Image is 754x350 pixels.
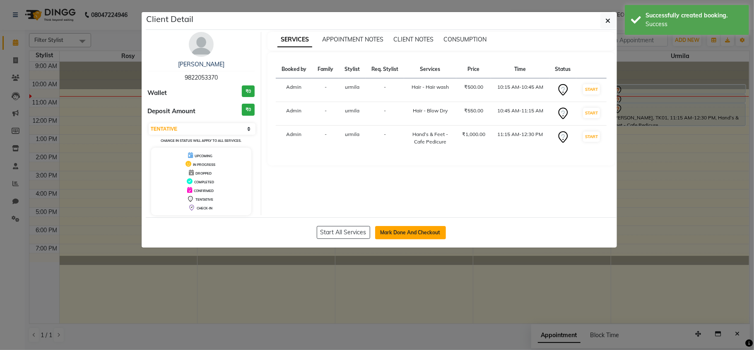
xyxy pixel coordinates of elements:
th: Status [549,61,576,78]
button: START [583,131,600,142]
span: IN PROGRESS [193,163,215,167]
button: START [583,84,600,95]
td: Admin [276,78,312,102]
span: CLIENT NOTES [393,36,434,43]
td: - [366,126,404,151]
span: CONSUMPTION [443,36,487,43]
div: Hand’s & Feet - Cafe Pedicure [409,131,451,146]
div: ₹500.00 [461,83,486,91]
td: 10:15 AM-10:45 AM [491,78,549,102]
div: Success [646,20,743,29]
button: Mark Done And Checkout [375,226,446,239]
th: Services [404,61,456,78]
td: 10:45 AM-11:15 AM [491,102,549,126]
th: Family [312,61,339,78]
td: Admin [276,126,312,151]
th: Time [491,61,549,78]
div: ₹1,000.00 [461,131,486,138]
span: CHECK-IN [197,206,212,210]
span: SERVICES [277,32,312,47]
span: urmila [345,84,359,90]
small: Change in status will apply to all services. [161,139,241,143]
a: [PERSON_NAME] [178,61,224,68]
th: Booked by [276,61,312,78]
button: Start All Services [317,226,370,239]
td: - [366,102,404,126]
button: START [583,108,600,118]
div: Successfully created booking. [646,11,743,20]
span: DROPPED [195,171,212,175]
span: APPOINTMENT NOTES [322,36,383,43]
span: urmila [345,131,359,137]
h3: ₹0 [242,104,255,116]
th: Stylist [339,61,366,78]
td: - [312,78,339,102]
span: COMPLETED [194,180,214,184]
span: Deposit Amount [148,107,196,116]
h5: Client Detail [147,13,194,25]
span: Wallet [148,88,167,98]
h3: ₹0 [242,85,255,97]
div: ₹550.00 [461,107,486,114]
th: Price [456,61,491,78]
span: urmila [345,107,359,114]
td: - [312,126,339,151]
th: Req. Stylist [366,61,404,78]
div: Hair - Blow Dry [409,107,451,114]
td: - [312,102,339,126]
span: CONFIRMED [194,189,214,193]
span: UPCOMING [195,154,212,158]
span: 9822053370 [185,74,218,81]
span: TENTATIVE [195,197,213,202]
img: avatar [189,32,214,57]
div: Hair - Hair wash [409,83,451,91]
td: 11:15 AM-12:30 PM [491,126,549,151]
td: - [366,78,404,102]
td: Admin [276,102,312,126]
